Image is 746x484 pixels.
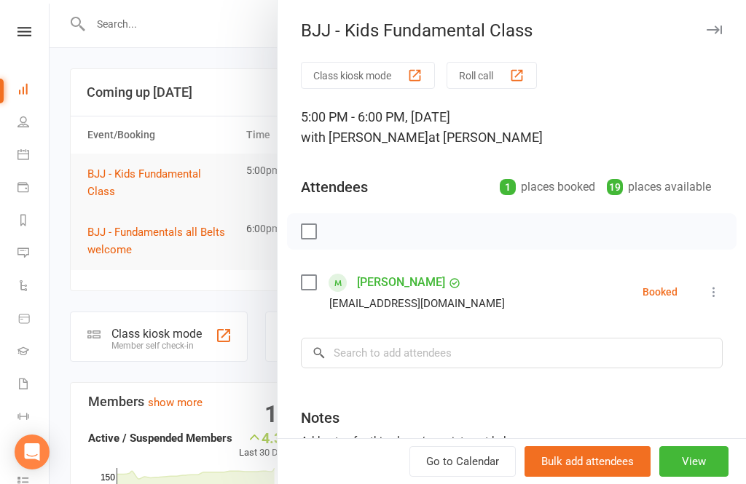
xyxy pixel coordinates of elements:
div: places available [607,177,711,197]
a: People [17,107,50,140]
button: Roll call [447,62,537,89]
button: Class kiosk mode [301,62,435,89]
div: Open Intercom Messenger [15,435,50,469]
a: Go to Calendar [409,446,516,477]
div: Notes [301,408,339,428]
a: Dashboard [17,74,50,107]
div: Attendees [301,177,368,197]
button: View [659,446,729,477]
div: 5:00 PM - 6:00 PM, [DATE] [301,107,723,148]
a: [PERSON_NAME] [357,271,445,294]
div: [EMAIL_ADDRESS][DOMAIN_NAME] [329,294,505,313]
a: Product Sales [17,304,50,336]
a: Calendar [17,140,50,172]
a: Payments [17,172,50,205]
div: 1 [500,179,516,195]
div: BJJ - Kids Fundamental Class [278,20,746,41]
button: Bulk add attendees [525,446,651,477]
div: Add notes for this class / appointment below [301,432,723,450]
span: at [PERSON_NAME] [428,130,543,145]
div: Booked [643,287,678,297]
span: with [PERSON_NAME] [301,130,428,145]
a: Reports [17,205,50,238]
input: Search to add attendees [301,338,723,368]
div: 19 [607,179,623,195]
div: places booked [500,177,595,197]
